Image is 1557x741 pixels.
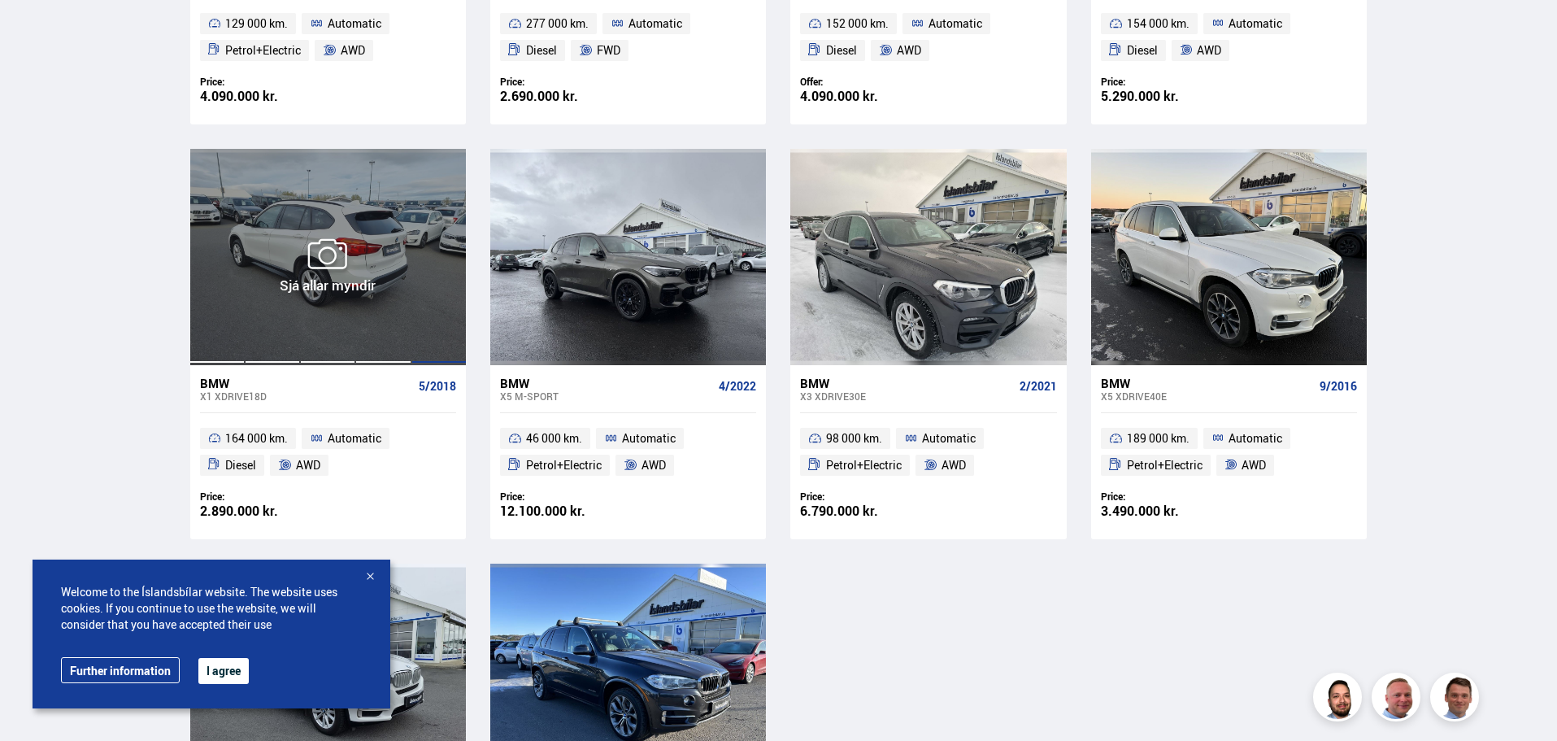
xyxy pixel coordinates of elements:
[800,390,1012,402] div: X3 XDRIVE30E
[1127,455,1203,475] span: Petrol+Electric
[800,89,929,103] div: 4.090.000 kr.
[526,14,589,33] span: 277 000 km.
[61,657,180,683] a: Further information
[826,429,882,448] span: 98 000 km.
[826,14,889,33] span: 152 000 km.
[826,455,902,475] span: Petrol+Electric
[198,658,249,684] button: I agree
[526,429,582,448] span: 46 000 km.
[1316,675,1364,724] img: nhp88E3Fdnt1Opn2.png
[800,504,929,518] div: 6.790.000 kr.
[13,7,62,55] button: Opna LiveChat spjallviðmót
[1374,675,1423,724] img: siFngHWaQ9KaOqBr.png
[1101,490,1229,503] div: Price:
[929,14,982,33] span: Automatic
[1229,429,1282,448] span: Automatic
[897,41,921,60] span: AWD
[500,390,712,402] div: X5 M-SPORT
[800,490,929,503] div: Price:
[1101,76,1229,88] div: Price:
[526,455,602,475] span: Petrol+Electric
[328,429,381,448] span: Automatic
[922,429,976,448] span: Automatic
[1229,14,1282,33] span: Automatic
[225,429,288,448] span: 164 000 km.
[500,504,628,518] div: 12.100.000 kr.
[526,41,557,60] span: Diesel
[597,41,620,60] span: FWD
[800,376,1012,390] div: BMW
[1101,89,1229,103] div: 5.290.000 kr.
[200,76,328,88] div: Price:
[942,455,966,475] span: AWD
[628,14,682,33] span: Automatic
[200,376,412,390] div: BMW
[500,490,628,503] div: Price:
[790,365,1066,539] a: BMW X3 XDRIVE30E 2/2021 98 000 km. Automatic Petrol+Electric AWD Price: 6.790.000 kr.
[800,76,929,88] div: Offer:
[500,76,628,88] div: Price:
[225,455,256,475] span: Diesel
[61,584,362,633] span: Welcome to the Íslandsbílar website. The website uses cookies. If you continue to use the website...
[1020,380,1057,393] span: 2/2021
[225,14,288,33] span: 129 000 km.
[1320,380,1357,393] span: 9/2016
[200,89,328,103] div: 4.090.000 kr.
[200,504,328,518] div: 2.890.000 kr.
[826,41,857,60] span: Diesel
[200,490,328,503] div: Price:
[500,376,712,390] div: BMW
[419,380,456,393] span: 5/2018
[642,455,666,475] span: AWD
[1101,376,1313,390] div: BMW
[190,365,466,539] a: BMW X1 XDRIVE18D 5/2018 164 000 km. Automatic Diesel AWD Price: 2.890.000 kr.
[1433,675,1481,724] img: FbJEzSuNWCJXmdc-.webp
[1127,429,1189,448] span: 189 000 km.
[341,41,365,60] span: AWD
[1101,390,1313,402] div: X5 XDRIVE40E
[500,89,628,103] div: 2.690.000 kr.
[1101,504,1229,518] div: 3.490.000 kr.
[1127,41,1158,60] span: Diesel
[490,365,766,539] a: BMW X5 M-SPORT 4/2022 46 000 km. Automatic Petrol+Electric AWD Price: 12.100.000 kr.
[1091,365,1367,539] a: BMW X5 XDRIVE40E 9/2016 189 000 km. Automatic Petrol+Electric AWD Price: 3.490.000 kr.
[622,429,676,448] span: Automatic
[200,390,412,402] div: X1 XDRIVE18D
[328,14,381,33] span: Automatic
[719,380,756,393] span: 4/2022
[1127,14,1189,33] span: 154 000 km.
[225,41,301,60] span: Petrol+Electric
[1242,455,1266,475] span: AWD
[1197,41,1221,60] span: AWD
[296,455,320,475] span: AWD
